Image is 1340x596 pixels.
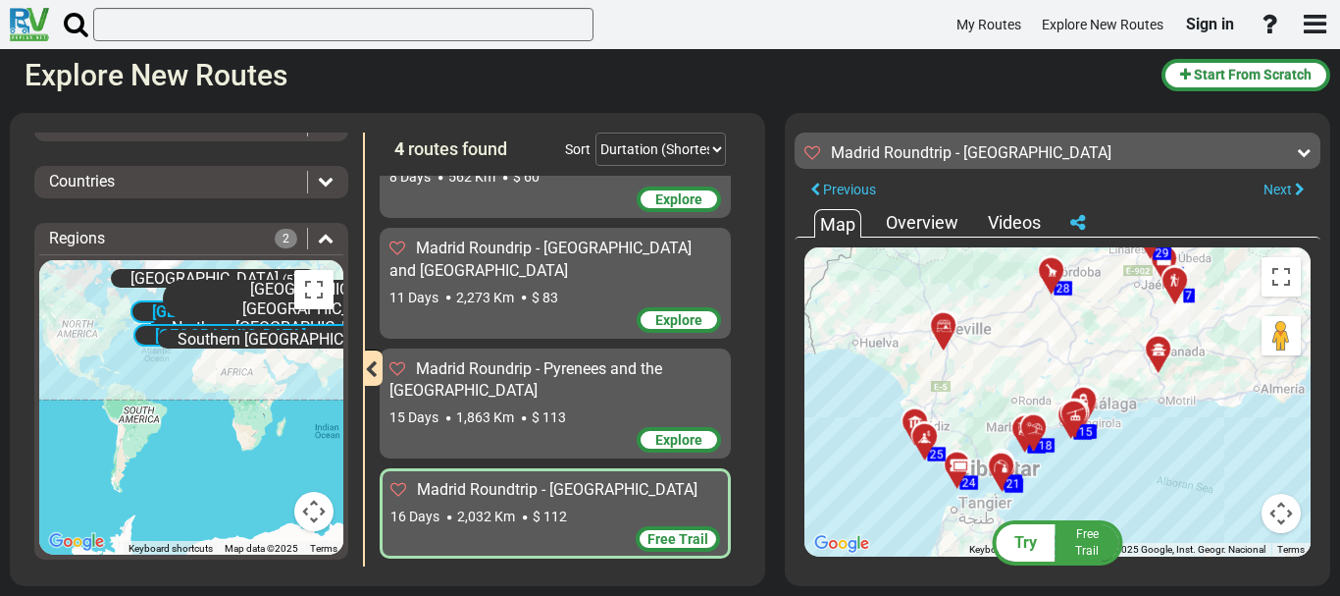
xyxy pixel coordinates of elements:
a: Explore New Routes [1033,6,1172,44]
span: 18 [1039,439,1053,453]
span: 15 [1079,425,1093,439]
span: Explore [655,432,702,448]
a: Sign in [1177,4,1243,45]
a: Terms [1277,544,1305,555]
button: Map camera controls [294,492,334,531]
div: Explore [637,187,721,212]
span: 29 [1156,246,1169,260]
span: Previous [823,182,876,197]
span: 7 [1186,289,1193,302]
span: Countries [49,172,115,190]
span: Map data ©2025 Google, Inst. Geogr. Nacional [1065,544,1265,555]
div: Explore [637,307,721,333]
span: 16 Days [390,509,439,524]
span: routes found [408,138,507,159]
img: Google [44,529,109,555]
button: Try FreeTrail [987,519,1129,567]
span: Attractions [49,115,125,134]
button: Toggle fullscreen view [294,270,334,309]
span: Free Trail [647,531,708,547]
span: Next [1263,182,1292,197]
button: Keyboard shortcuts [969,543,1054,557]
a: Open this area in Google Maps (opens a new window) [44,529,109,555]
a: Open this area in Google Maps (opens a new window) [809,531,874,557]
span: Explore New Routes [1042,17,1163,32]
span: Map data ©2025 [225,543,298,554]
span: 8 Days [389,169,431,185]
button: Drag Pegman onto the map to open Street View [1262,316,1301,355]
img: RvPlanetLogo.png [10,8,49,41]
span: 1,863 Km [456,409,514,425]
span: 562 Km [448,169,495,185]
div: Videos [983,210,1046,236]
span: $ 60 [513,169,540,185]
span: Madrid Roundrip - [GEOGRAPHIC_DATA] and [GEOGRAPHIC_DATA] [389,239,692,280]
span: Try [1014,533,1037,552]
span: 2,032 Km [457,509,515,524]
span: My Routes [956,17,1021,32]
span: Explore [655,312,702,328]
span: 4 [394,138,404,159]
div: Madrid Roundrip - Pyrenees and the [GEOGRAPHIC_DATA] 15 Days 1,863 Km $ 113 Explore [380,349,731,460]
div: Madrid Roundtrip - [GEOGRAPHIC_DATA] 16 Days 2,032 Km $ 112 Free Trail [380,468,731,559]
span: 15 Days [389,409,438,425]
button: Next [1248,177,1320,203]
span: 11 Days [389,290,438,305]
span: $ 112 [533,509,567,524]
span: $ 83 [532,290,558,305]
div: Overview [881,210,963,236]
button: Start From Scratch [1161,59,1330,91]
div: Free Trail [636,526,720,552]
div: Regions 2 [39,228,343,250]
span: Free Trail [1075,527,1099,558]
span: Sign in [1186,15,1234,33]
span: 25 [930,448,944,461]
div: Map [814,209,861,238]
h2: Explore New Routes [25,59,1147,91]
span: 24 [962,476,976,490]
img: Google [809,531,874,557]
span: Madrid Roundrip - Pyrenees and the [GEOGRAPHIC_DATA] [389,359,662,401]
button: Map camera controls [1262,494,1301,533]
span: 2,273 Km [456,290,514,305]
div: Madrid Roundrip - [GEOGRAPHIC_DATA] and [GEOGRAPHIC_DATA] 11 Days 2,273 Km $ 83 Explore [380,228,731,339]
button: Toggle fullscreen view [1262,257,1301,297]
button: Previous [795,177,892,203]
span: $ 113 [532,409,566,425]
span: [GEOGRAPHIC_DATA] [152,302,303,321]
span: [GEOGRAPHIC_DATA] [130,269,279,288]
sapn: Madrid Roundtrip - [GEOGRAPHIC_DATA] [831,143,1111,162]
button: Keyboard shortcuts [129,542,213,556]
span: Southern [GEOGRAPHIC_DATA] [178,331,392,350]
div: Explore [637,427,721,453]
span: 21 [1006,477,1020,491]
div: Countries [39,171,343,193]
div: Sort [565,139,591,159]
span: [GEOGRAPHIC_DATA] [155,326,306,345]
span: [GEOGRAPHIC_DATA] / [GEOGRAPHIC_DATA] [242,281,409,318]
span: 2 [275,229,297,248]
a: Terms [310,543,337,554]
a: My Routes [948,6,1030,44]
span: Start From Scratch [1194,67,1312,82]
span: Explore [655,191,702,207]
span: 28 [1057,282,1070,296]
span: Madrid Roundtrip - [GEOGRAPHIC_DATA] [417,480,697,499]
span: Regions [49,229,105,247]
